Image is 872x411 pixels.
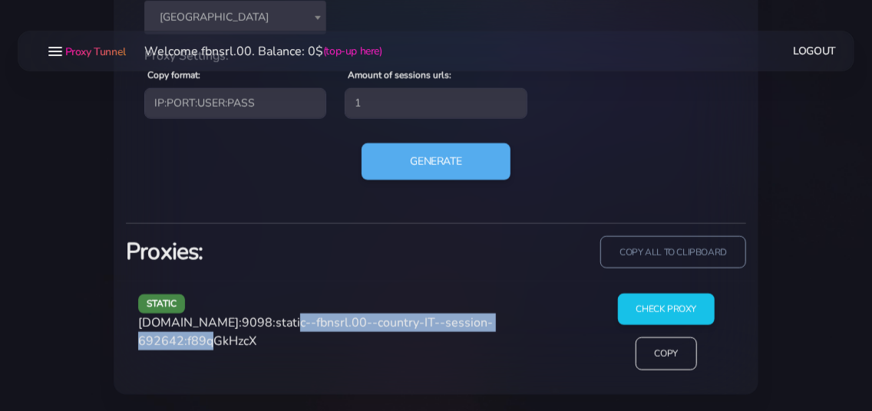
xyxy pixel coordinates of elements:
[636,337,697,370] input: Copy
[348,68,451,82] label: Amount of sessions urls:
[65,44,126,59] span: Proxy Tunnel
[144,1,326,35] span: Italy
[600,236,746,269] input: copy all to clipboard
[138,294,185,314] span: static
[126,42,382,61] li: Welcome fbnsrl.00. Balance: 0$
[138,314,493,350] span: [DOMAIN_NAME]:9098:static--fbnsrl.00--country-IT--session-692642:f89qGkHzcX
[147,68,200,82] label: Copy format:
[362,143,511,180] button: Generate
[323,43,382,59] a: (top-up here)
[798,337,853,392] iframe: Webchat Widget
[126,236,427,268] h3: Proxies:
[794,37,837,65] a: Logout
[62,39,126,64] a: Proxy Tunnel
[618,294,715,325] input: Check Proxy
[154,7,317,28] span: Italy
